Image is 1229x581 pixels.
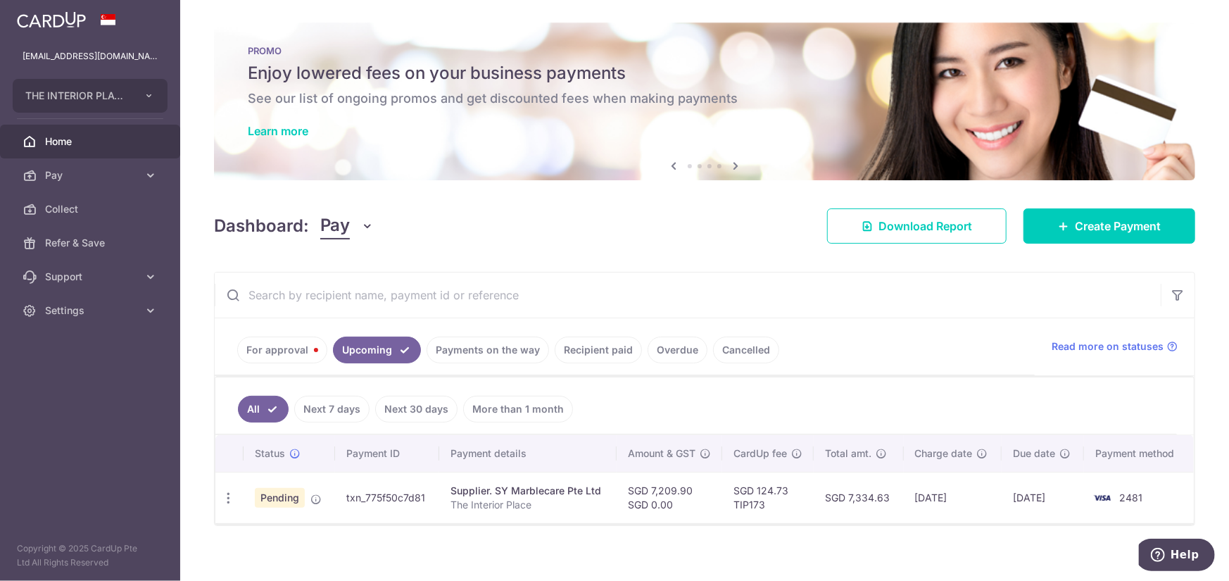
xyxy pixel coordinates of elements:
[825,446,871,461] span: Total amt.
[904,472,1002,523] td: [DATE]
[214,23,1195,180] img: Latest Promos Banner
[427,337,549,363] a: Payments on the way
[617,472,722,523] td: SGD 7,209.90 SGD 0.00
[1139,539,1215,574] iframe: Opens a widget where you can find more information
[335,472,439,523] td: txn_775f50c7d81
[733,446,787,461] span: CardUp fee
[450,498,605,512] p: The Interior Place
[45,202,138,216] span: Collect
[294,396,370,423] a: Next 7 days
[255,446,285,461] span: Status
[375,396,458,423] a: Next 30 days
[1119,492,1142,504] span: 2481
[1023,208,1195,244] a: Create Payment
[333,337,421,363] a: Upcoming
[214,213,309,239] h4: Dashboard:
[25,89,130,103] span: THE INTERIOR PLACE PTE. LTD.
[915,446,973,461] span: Charge date
[248,62,1161,85] h5: Enjoy lowered fees on your business payments
[320,213,350,239] span: Pay
[248,90,1161,107] h6: See our list of ongoing promos and get discounted fees when making payments
[1002,472,1084,523] td: [DATE]
[17,11,86,28] img: CardUp
[555,337,642,363] a: Recipient paid
[45,135,138,149] span: Home
[45,168,138,182] span: Pay
[450,484,605,498] div: Supplier. SY Marblecare Pte Ltd
[827,208,1007,244] a: Download Report
[237,337,327,363] a: For approval
[463,396,573,423] a: More than 1 month
[23,49,158,63] p: [EMAIL_ADDRESS][DOMAIN_NAME]
[255,488,305,508] span: Pending
[878,218,972,235] span: Download Report
[1075,218,1161,235] span: Create Payment
[13,79,168,113] button: THE INTERIOR PLACE PTE. LTD.
[320,213,374,239] button: Pay
[722,472,814,523] td: SGD 124.73 TIP173
[1088,489,1116,506] img: Bank Card
[713,337,779,363] a: Cancelled
[45,304,138,318] span: Settings
[439,435,617,472] th: Payment details
[648,337,707,363] a: Overdue
[1013,446,1055,461] span: Due date
[814,472,903,523] td: SGD 7,334.63
[238,396,289,423] a: All
[1084,435,1194,472] th: Payment method
[1052,339,1164,354] span: Read more on statuses
[1052,339,1178,354] a: Read more on statuses
[248,124,308,138] a: Learn more
[215,273,1161,318] input: Search by recipient name, payment id or reference
[248,45,1161,56] p: PROMO
[335,435,439,472] th: Payment ID
[45,270,138,284] span: Support
[45,236,138,250] span: Refer & Save
[628,446,695,461] span: Amount & GST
